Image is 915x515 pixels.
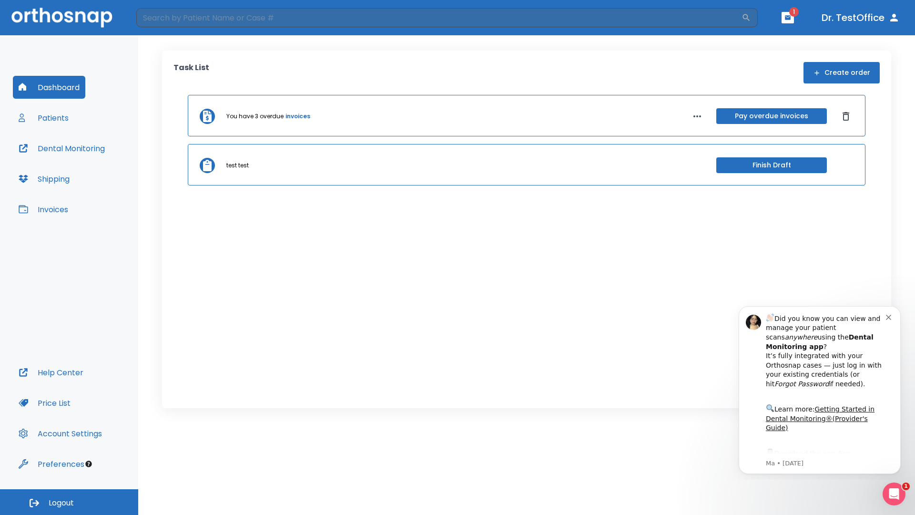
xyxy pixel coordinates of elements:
[136,8,742,27] input: Search by Patient Name or Case #
[285,112,310,121] a: invoices
[226,112,284,121] p: You have 3 overdue
[803,62,880,83] button: Create order
[173,62,209,83] p: Task List
[883,483,905,505] iframe: Intercom live chat
[13,167,75,190] button: Shipping
[11,8,112,27] img: Orthosnap
[724,298,915,480] iframe: Intercom notifications message
[84,460,93,468] div: Tooltip anchor
[13,422,108,445] button: Account Settings
[226,161,249,170] p: test test
[49,498,74,508] span: Logout
[716,108,827,124] button: Pay overdue invoices
[162,15,169,22] button: Dismiss notification
[41,150,162,198] div: Download the app: | ​ Let us know if you need help getting started!
[902,483,910,490] span: 1
[13,453,90,475] button: Preferences
[41,162,162,170] p: Message from Ma, sent 8w ago
[13,137,111,160] button: Dental Monitoring
[789,7,799,17] span: 1
[13,106,74,129] button: Patients
[13,198,74,221] button: Invoices
[13,391,76,414] button: Price List
[13,361,89,384] button: Help Center
[838,109,854,124] button: Dismiss
[41,152,126,169] a: App Store
[13,76,85,99] button: Dashboard
[716,157,827,173] button: Finish Draft
[818,9,904,26] button: Dr. TestOffice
